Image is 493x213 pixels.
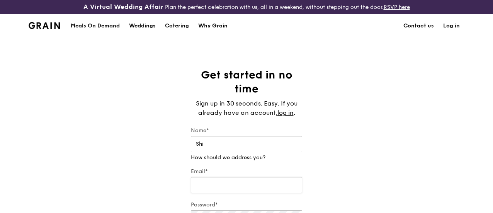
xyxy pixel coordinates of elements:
[160,14,194,37] a: Catering
[399,14,439,37] a: Contact us
[191,68,302,96] h1: Get started in no time
[191,127,302,135] label: Name*
[294,109,295,116] span: .
[196,100,297,116] span: Sign up in 30 seconds. Easy. If you already have an account,
[83,3,163,11] h3: A Virtual Wedding Affair
[29,14,60,37] a: GrainGrain
[129,14,156,37] div: Weddings
[191,154,302,162] div: How should we address you?
[124,14,160,37] a: Weddings
[165,14,189,37] div: Catering
[82,3,411,11] div: Plan the perfect celebration with us, all in a weekend, without stepping out the door.
[384,4,410,10] a: RSVP here
[71,14,120,37] div: Meals On Demand
[191,168,302,176] label: Email*
[439,14,464,37] a: Log in
[194,14,232,37] a: Why Grain
[191,201,302,209] label: Password*
[29,22,60,29] img: Grain
[277,108,294,118] a: log in
[198,14,228,37] div: Why Grain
